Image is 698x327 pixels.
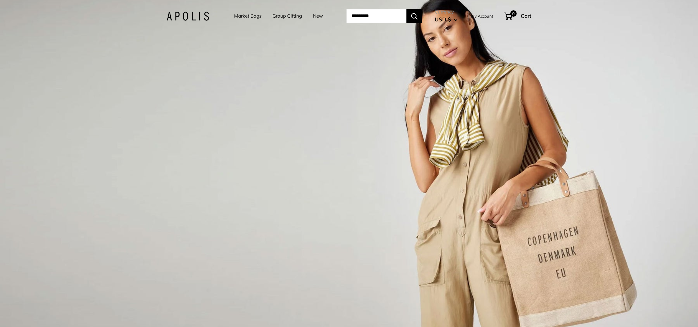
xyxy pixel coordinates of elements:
input: Search... [346,9,406,23]
span: Currency [435,8,458,16]
img: Apolis [167,12,209,21]
a: My Account [471,12,493,20]
span: Cart [521,13,531,19]
a: 0 Cart [504,11,531,21]
span: USD $ [435,16,451,23]
button: Search [406,9,422,23]
a: New [313,12,323,20]
button: USD $ [435,14,458,25]
a: Group Gifting [272,12,302,20]
span: 0 [510,10,517,17]
a: Market Bags [234,12,261,20]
